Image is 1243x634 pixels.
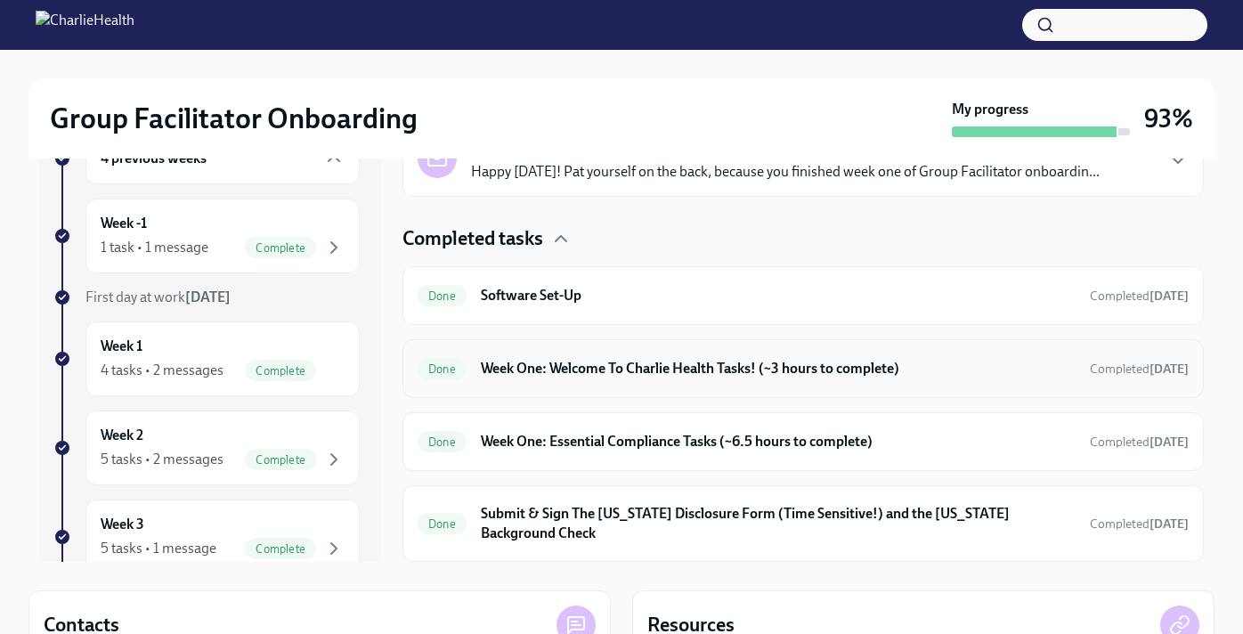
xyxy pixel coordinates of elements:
[101,238,208,257] div: 1 task • 1 message
[1090,361,1189,378] span: September 15th, 2025 19:09
[1150,362,1189,377] strong: [DATE]
[53,410,360,485] a: Week 25 tasks • 2 messagesComplete
[101,337,142,356] h6: Week 1
[418,289,467,303] span: Done
[418,362,467,376] span: Done
[418,517,467,531] span: Done
[85,133,360,184] div: 4 previous weeks
[245,241,316,255] span: Complete
[245,542,316,556] span: Complete
[402,225,543,252] h4: Completed tasks
[101,515,144,534] h6: Week 3
[481,359,1076,378] h6: Week One: Welcome To Charlie Health Tasks! (~3 hours to complete)
[418,354,1189,383] a: DoneWeek One: Welcome To Charlie Health Tasks! (~3 hours to complete)Completed[DATE]
[36,11,134,39] img: CharlieHealth
[101,149,207,168] h6: 4 previous weeks
[101,450,223,469] div: 5 tasks • 2 messages
[101,214,147,233] h6: Week -1
[481,432,1076,451] h6: Week One: Essential Compliance Tasks (~6.5 hours to complete)
[1144,102,1193,134] h3: 93%
[53,199,360,273] a: Week -11 task • 1 messageComplete
[101,426,143,445] h6: Week 2
[50,101,418,136] h2: Group Facilitator Onboarding
[418,427,1189,456] a: DoneWeek One: Essential Compliance Tasks (~6.5 hours to complete)Completed[DATE]
[952,100,1028,119] strong: My progress
[1150,435,1189,450] strong: [DATE]
[101,361,223,380] div: 4 tasks • 2 messages
[245,453,316,467] span: Complete
[1090,288,1189,305] span: September 15th, 2025 16:36
[53,321,360,396] a: Week 14 tasks • 2 messagesComplete
[53,500,360,574] a: Week 35 tasks • 1 messageComplete
[418,435,467,449] span: Done
[101,539,216,558] div: 5 tasks • 1 message
[1150,516,1189,532] strong: [DATE]
[85,289,231,305] span: First day at work
[1150,289,1189,304] strong: [DATE]
[1090,516,1189,532] span: Completed
[418,500,1189,547] a: DoneSubmit & Sign The [US_STATE] Disclosure Form (Time Sensitive!) and the [US_STATE] Background ...
[53,288,360,307] a: First day at work[DATE]
[185,289,231,305] strong: [DATE]
[418,281,1189,310] a: DoneSoftware Set-UpCompleted[DATE]
[245,364,316,378] span: Complete
[1090,434,1189,451] span: September 16th, 2025 18:53
[402,225,1204,252] div: Completed tasks
[1090,289,1189,304] span: Completed
[481,504,1076,543] h6: Submit & Sign The [US_STATE] Disclosure Form (Time Sensitive!) and the [US_STATE] Background Check
[1090,435,1189,450] span: Completed
[481,286,1076,305] h6: Software Set-Up
[1090,516,1189,532] span: September 16th, 2025 18:49
[471,162,1100,182] p: Happy [DATE]! Pat yourself on the back, because you finished week one of Group Facilitator onboar...
[1090,362,1189,377] span: Completed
